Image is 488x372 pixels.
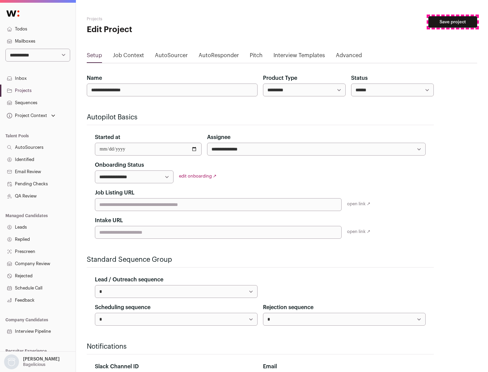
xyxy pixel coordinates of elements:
[3,7,23,20] img: Wellfound
[5,113,47,118] div: Project Context
[87,255,434,264] h2: Standard Sequence Group
[23,356,60,362] p: [PERSON_NAME]
[3,354,61,369] button: Open dropdown
[95,161,144,169] label: Onboarding Status
[273,51,325,62] a: Interview Templates
[95,303,150,311] label: Scheduling sequence
[87,74,102,82] label: Name
[263,303,313,311] label: Rejection sequence
[4,354,19,369] img: nopic.png
[263,74,297,82] label: Product Type
[87,113,434,122] h2: Autopilot Basics
[5,111,57,120] button: Open dropdown
[95,363,139,371] label: Slack Channel ID
[351,74,368,82] label: Status
[428,16,477,28] button: Save project
[250,51,263,62] a: Pitch
[87,342,434,351] h2: Notifications
[155,51,188,62] a: AutoSourcer
[87,16,217,22] h2: Projects
[23,362,45,367] p: Bagelicious
[113,51,144,62] a: Job Context
[95,133,120,141] label: Started at
[95,189,135,197] label: Job Listing URL
[87,51,102,62] a: Setup
[207,133,230,141] label: Assignee
[199,51,239,62] a: AutoResponder
[95,216,123,225] label: Intake URL
[336,51,362,62] a: Advanced
[95,276,163,284] label: Lead / Outreach sequence
[179,174,217,178] a: edit onboarding ↗
[263,363,426,371] div: Email
[87,24,217,35] h1: Edit Project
